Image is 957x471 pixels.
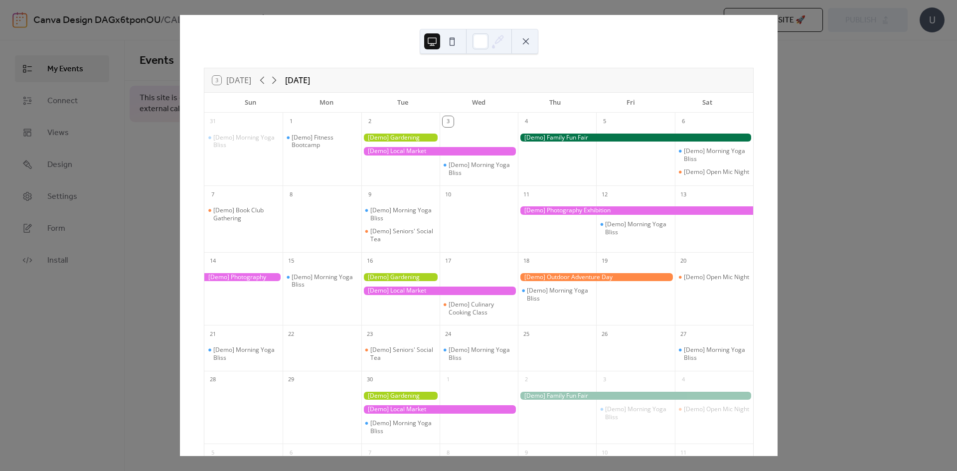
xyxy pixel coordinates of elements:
div: [Demo] Family Fun Fair [518,134,753,142]
div: [Demo] Morning Yoga Bliss [292,273,357,289]
div: 20 [678,256,689,267]
div: 29 [286,374,297,385]
div: 28 [207,374,218,385]
div: [Demo] Morning Yoga Bliss [283,273,361,289]
div: [Demo] Open Mic Night [684,273,749,281]
div: 7 [207,189,218,200]
div: 4 [678,374,689,385]
div: 16 [364,256,375,267]
div: [Demo] Morning Yoga Bliss [675,346,753,361]
div: [Demo] Morning Yoga Bliss [684,346,749,361]
div: 1 [286,116,297,127]
div: [Demo] Morning Yoga Bliss [361,419,440,435]
div: [Demo] Morning Yoga Bliss [596,220,674,236]
div: [Demo] Gardening Workshop [361,134,440,142]
div: [Demo] Morning Yoga Bliss [449,346,514,361]
div: [Demo] Local Market [361,405,518,414]
div: 3 [443,116,454,127]
div: [Demo] Morning Yoga Bliss [213,346,279,361]
div: [Demo] Open Mic Night [675,405,753,413]
div: Fri [593,93,669,113]
div: [Demo] Fitness Bootcamp [283,134,361,149]
div: 19 [599,256,610,267]
div: 27 [678,328,689,339]
div: [Demo] Culinary Cooking Class [449,301,514,316]
div: 22 [286,328,297,339]
div: 30 [364,374,375,385]
div: 6 [678,116,689,127]
div: 2 [364,116,375,127]
div: [Demo] Photography Exhibition [518,206,753,215]
div: 25 [521,328,532,339]
div: [Demo] Open Mic Night [675,273,753,281]
div: [Demo] Open Mic Night [684,168,749,176]
div: 10 [599,447,610,458]
div: [Demo] Morning Yoga Bliss [204,346,283,361]
div: [Demo] Morning Yoga Bliss [361,206,440,222]
div: 9 [521,447,532,458]
div: [Demo] Morning Yoga Bliss [684,147,749,162]
div: [Demo] Morning Yoga Bliss [440,346,518,361]
div: [Demo] Seniors' Social Tea [361,227,440,243]
div: [Demo] Morning Yoga Bliss [204,134,283,149]
div: Mon [289,93,365,113]
div: [Demo] Morning Yoga Bliss [213,134,279,149]
div: [Demo] Open Mic Night [675,168,753,176]
div: 11 [678,447,689,458]
div: Tue [364,93,441,113]
div: 17 [443,256,454,267]
div: 5 [599,116,610,127]
div: [Demo] Morning Yoga Bliss [527,287,592,302]
div: 26 [599,328,610,339]
div: [Demo] Open Mic Night [684,405,749,413]
div: [Demo] Morning Yoga Bliss [596,405,674,421]
div: 10 [443,189,454,200]
div: [Demo] Family Fun Fair [518,392,753,400]
div: [Demo] Morning Yoga Bliss [370,419,436,435]
div: 18 [521,256,532,267]
div: [Demo] Book Club Gathering [213,206,279,222]
div: [Demo] Morning Yoga Bliss [675,147,753,162]
div: 3 [599,374,610,385]
div: Wed [441,93,517,113]
div: [Demo] Seniors' Social Tea [370,346,436,361]
div: [Demo] Morning Yoga Bliss [370,206,436,222]
div: 11 [521,189,532,200]
div: 5 [207,447,218,458]
div: 7 [364,447,375,458]
div: Thu [517,93,593,113]
div: [Demo] Morning Yoga Bliss [440,161,518,176]
div: [Demo] Seniors' Social Tea [370,227,436,243]
div: 14 [207,256,218,267]
div: [Demo] Gardening Workshop [361,392,440,400]
div: [Demo] Morning Yoga Bliss [605,405,670,421]
div: [Demo] Morning Yoga Bliss [449,161,514,176]
div: 21 [207,328,218,339]
div: [DATE] [285,74,310,86]
div: [Demo] Morning Yoga Bliss [605,220,670,236]
div: 24 [443,328,454,339]
div: [Demo] Morning Yoga Bliss [518,287,596,302]
div: 23 [364,328,375,339]
div: [Demo] Local Market [361,287,518,295]
div: 8 [443,447,454,458]
div: 4 [521,116,532,127]
div: [Demo] Photography Exhibition [204,273,283,282]
div: 2 [521,374,532,385]
div: [Demo] Culinary Cooking Class [440,301,518,316]
div: 31 [207,116,218,127]
div: [Demo] Gardening Workshop [361,273,440,282]
div: [Demo] Outdoor Adventure Day [518,273,675,282]
div: 8 [286,189,297,200]
div: [Demo] Local Market [361,147,518,156]
div: Sat [669,93,745,113]
div: [Demo] Book Club Gathering [204,206,283,222]
div: 6 [286,447,297,458]
div: 13 [678,189,689,200]
div: 15 [286,256,297,267]
div: 1 [443,374,454,385]
div: 12 [599,189,610,200]
div: Sun [212,93,289,113]
div: [Demo] Fitness Bootcamp [292,134,357,149]
div: [Demo] Seniors' Social Tea [361,346,440,361]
